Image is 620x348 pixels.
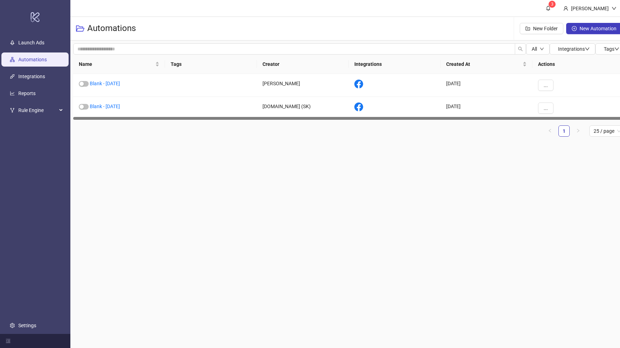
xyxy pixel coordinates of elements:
th: Name [73,55,165,74]
span: right [576,129,580,133]
a: Blank - [DATE] [90,81,120,86]
span: menu-fold [6,338,11,343]
span: down [585,46,590,51]
a: Settings [18,323,36,328]
span: Name [79,60,154,68]
span: search [518,46,523,51]
span: user [563,6,568,11]
span: New Automation [580,26,616,31]
a: 1 [559,126,569,136]
button: Integrationsdown [550,43,595,55]
div: [DATE] [441,74,532,97]
span: ... [544,105,548,111]
span: bell [546,6,551,11]
button: right [572,125,584,137]
div: [PERSON_NAME] [257,74,349,97]
button: left [544,125,556,137]
span: New Folder [533,26,558,31]
span: Tags [604,46,619,52]
sup: 3 [549,1,556,8]
h3: Automations [87,23,136,34]
a: Blank - [DATE] [90,104,120,109]
a: Integrations [18,74,45,79]
span: folder-open [76,24,84,33]
span: ... [544,82,548,88]
span: down [540,47,544,51]
a: Reports [18,91,36,96]
div: [DATE] [441,97,532,120]
a: Automations [18,57,47,62]
th: Tags [165,55,257,74]
span: Integrations [558,46,590,52]
span: down [612,6,616,11]
li: Next Page [572,125,584,137]
li: Previous Page [544,125,556,137]
div: [PERSON_NAME] [568,5,612,12]
span: folder-add [525,26,530,31]
span: 3 [551,2,553,7]
a: Launch Ads [18,40,44,45]
div: [DOMAIN_NAME] (SK) [257,97,349,120]
li: 1 [558,125,570,137]
th: Creator [257,55,349,74]
th: Integrations [349,55,441,74]
span: left [548,129,552,133]
button: ... [538,102,553,114]
span: All [532,46,537,52]
button: ... [538,80,553,91]
th: Created At [441,55,532,74]
button: Alldown [526,43,550,55]
span: fork [10,108,15,113]
span: Rule Engine [18,103,57,117]
span: plus-circle [572,26,577,31]
span: Created At [446,60,521,68]
span: down [614,46,619,51]
button: New Folder [520,23,563,34]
